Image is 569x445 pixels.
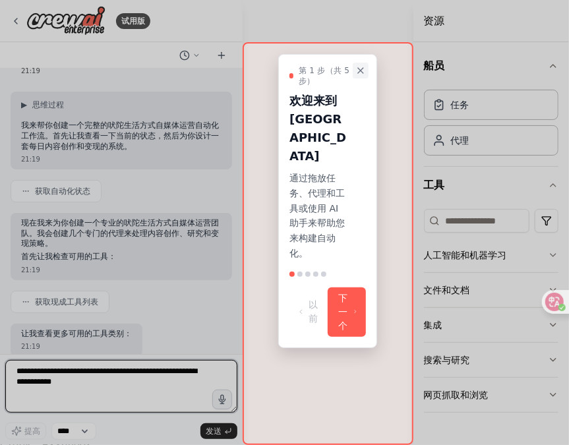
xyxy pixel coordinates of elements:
button: Close walkthrough [353,63,369,78]
font: 以前 [309,299,318,324]
font: 欢迎来到 [GEOGRAPHIC_DATA] [289,94,346,163]
button: 以前 [289,294,328,330]
font: 下一个 [338,293,347,331]
font: 第 1 步（共 5 步） [299,66,349,86]
button: 下一个 [328,287,366,337]
font: 通过拖放任务、代理和工具或使用 AI 助手来帮助您来构建自动化。 [289,173,345,258]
